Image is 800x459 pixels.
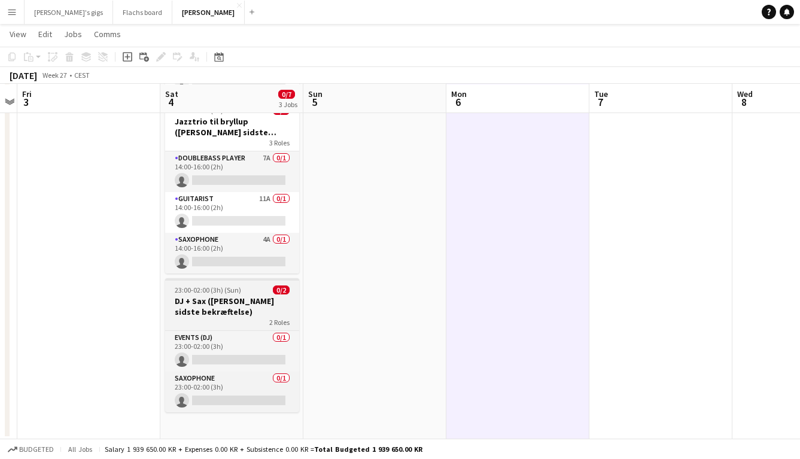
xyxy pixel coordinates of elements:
h3: DJ + Sax ([PERSON_NAME] sidste bekræftelse) [165,296,299,317]
app-card-role: Saxophone4A0/114:00-16:00 (2h) [165,233,299,273]
span: Sat [165,89,178,99]
a: Edit [34,26,57,42]
div: 3 Jobs [279,100,297,109]
app-card-role: Guitarist11A0/114:00-16:00 (2h) [165,192,299,233]
span: Jobs [64,29,82,39]
button: [PERSON_NAME]'s gigs [25,1,113,24]
span: Sun [308,89,323,99]
app-card-role: Doublebass Player7A0/114:00-16:00 (2h) [165,151,299,192]
button: [PERSON_NAME] [172,1,245,24]
span: Week 27 [39,71,69,80]
span: Comms [94,29,121,39]
span: 0/7 [278,90,295,99]
span: 2 Roles [269,318,290,327]
span: 23:00-02:00 (3h) (Sun) [175,285,241,294]
span: Edit [38,29,52,39]
span: Fri [22,89,32,99]
span: 7 [592,95,608,109]
div: CEST [74,71,90,80]
span: 5 [306,95,323,109]
span: 6 [449,95,467,109]
div: Salary 1 939 650.00 KR + Expenses 0.00 KR + Subsistence 0.00 KR = [105,445,422,454]
span: 8 [735,95,753,109]
app-card-role: Saxophone0/123:00-02:00 (3h) [165,372,299,412]
span: Mon [451,89,467,99]
span: 3 Roles [269,138,290,147]
app-job-card: 14:00-16:00 (2h)0/3Jazztrio til bryllup ([PERSON_NAME] sidste bekræftelse)3 RolesDoublebass Playe... [165,99,299,273]
app-card-role: Events (DJ)0/123:00-02:00 (3h) [165,331,299,372]
span: Total Budgeted 1 939 650.00 KR [314,445,422,454]
app-job-card: 23:00-02:00 (3h) (Sun)0/2DJ + Sax ([PERSON_NAME] sidste bekræftelse)2 RolesEvents (DJ)0/123:00-02... [165,278,299,412]
button: Budgeted [6,443,56,456]
a: Comms [89,26,126,42]
h3: Jazztrio til bryllup ([PERSON_NAME] sidste bekræftelse) [165,116,299,138]
span: Tue [594,89,608,99]
span: Budgeted [19,445,54,454]
span: View [10,29,26,39]
span: 4 [163,95,178,109]
span: 0/2 [273,285,290,294]
div: [DATE] [10,69,37,81]
button: Flachs board [113,1,172,24]
span: 3 [20,95,32,109]
a: Jobs [59,26,87,42]
span: All jobs [66,445,95,454]
a: View [5,26,31,42]
span: Wed [737,89,753,99]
